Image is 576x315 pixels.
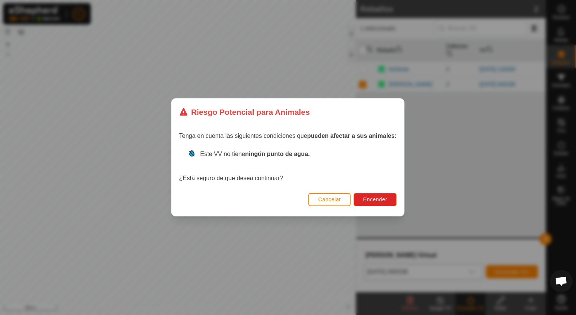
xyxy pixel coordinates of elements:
[179,150,397,183] div: ¿Está seguro de que desea continuar?
[550,270,573,292] div: Chat abierto
[354,193,397,206] button: Encender
[319,197,341,203] span: Cancelar
[179,106,310,118] div: Riesgo Potencial para Animales
[309,193,351,206] button: Cancelar
[307,133,397,139] strong: pueden afectar a sus animales:
[200,151,310,157] span: Este VV no tiene
[245,151,310,157] strong: ningún punto de agua.
[179,133,397,139] span: Tenga en cuenta las siguientes condiciones que
[363,197,388,203] span: Encender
